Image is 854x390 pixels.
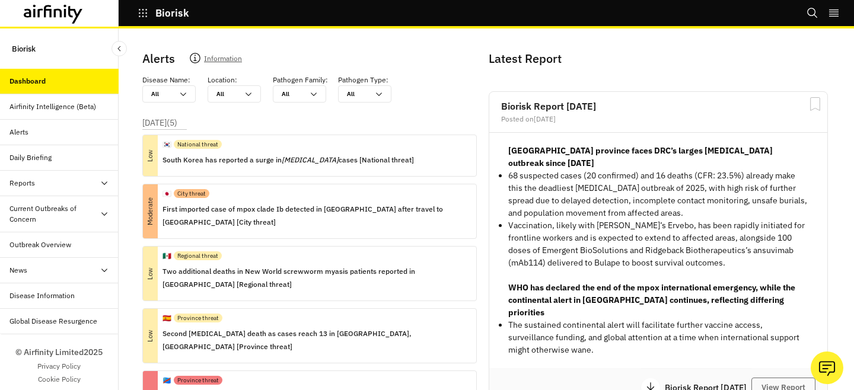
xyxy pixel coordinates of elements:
[162,327,467,353] p: Second [MEDICAL_DATA] death as cases reach 13 in [GEOGRAPHIC_DATA], [GEOGRAPHIC_DATA] [Province t...
[111,41,127,56] button: Close Sidebar
[489,50,826,68] p: Latest Report
[142,117,177,129] p: [DATE] ( 5 )
[162,188,171,199] p: 🇯🇵
[9,127,28,138] div: Alerts
[9,239,71,250] div: Outbreak Overview
[508,319,808,356] p: The sustained continental alert will facilitate further vaccine access, surveillance funding, and...
[15,346,103,359] p: © Airfinity Limited 2025
[162,313,171,324] p: 🇪🇸
[808,97,823,111] svg: Bookmark Report
[9,178,35,188] div: Reports
[177,376,219,385] p: Province threat
[9,76,46,87] div: Dashboard
[508,170,808,219] p: 68 suspected cases (20 confirmed) and 16 deaths (CFR: 23.5%) already make this the deadliest [MED...
[501,101,815,111] h2: Biorisk Report [DATE]
[123,266,177,281] p: Low
[807,3,818,23] button: Search
[9,290,75,301] div: Disease Information
[162,265,467,291] p: Two additional deaths in New World screwworm myasis patients reported in [GEOGRAPHIC_DATA] [Regio...
[204,52,242,69] p: Information
[508,282,795,318] strong: WHO has declared the end of the mpox international emergency, while the continental alert in [GEO...
[138,3,189,23] button: Biorisk
[37,361,81,372] a: Privacy Policy
[177,314,219,322] p: Province threat
[162,154,414,167] p: South Korea has reported a surge in cases [National threat]
[177,251,218,260] p: Regional threat
[12,38,36,59] p: Biorisk
[162,139,171,150] p: 🇰🇷
[9,203,100,225] div: Current Outbreaks of Concern
[123,204,177,219] p: Moderate
[130,148,171,163] p: Low
[177,140,218,149] p: National threat
[142,75,190,85] p: Disease Name :
[177,189,206,198] p: City threat
[162,251,171,261] p: 🇲🇽
[9,316,97,327] div: Global Disease Resurgence
[811,351,843,384] button: Ask our analysts
[162,375,171,386] p: 🇨🇩
[338,75,388,85] p: Pathogen Type :
[508,219,808,269] p: Vaccination, likely with [PERSON_NAME]’s Ervebo, has been rapidly initiated for frontline workers...
[155,8,189,18] p: Biorisk
[38,374,81,385] a: Cookie Policy
[508,145,773,168] strong: [GEOGRAPHIC_DATA] province faces DRC’s larges [MEDICAL_DATA] outbreak since [DATE]
[142,50,175,68] p: Alerts
[123,328,177,343] p: Low
[208,75,237,85] p: Location :
[9,152,52,163] div: Daily Briefing
[273,75,328,85] p: Pathogen Family :
[9,101,96,112] div: Airfinity Intelligence (Beta)
[501,116,815,123] div: Posted on [DATE]
[162,203,467,229] p: First imported case of mpox clade Ib detected in [GEOGRAPHIC_DATA] after travel to [GEOGRAPHIC_DA...
[282,155,339,164] i: [MEDICAL_DATA]
[9,265,27,276] div: News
